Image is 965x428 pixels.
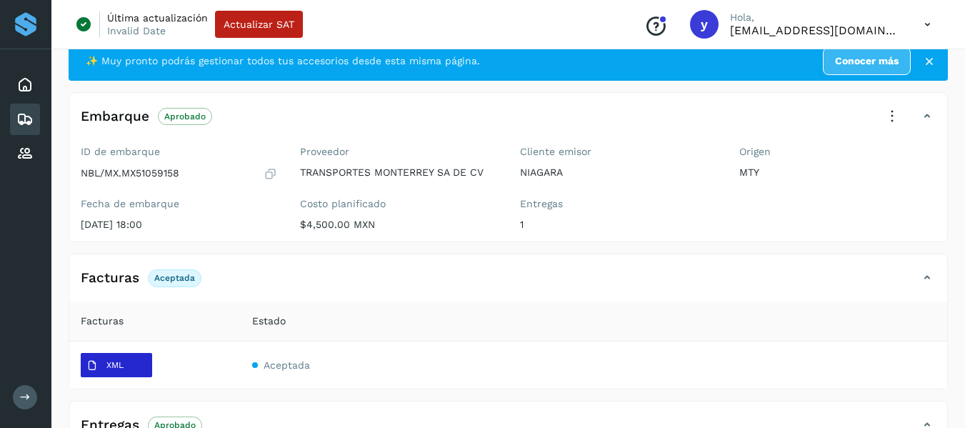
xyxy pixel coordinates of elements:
div: Inicio [10,69,40,101]
p: MTY [739,166,936,179]
label: Cliente emisor [520,146,716,158]
label: Proveedor [300,146,496,158]
button: Actualizar SAT [215,11,303,38]
label: Costo planificado [300,198,496,210]
label: Entregas [520,198,716,210]
div: EmbarqueAprobado [69,104,947,140]
p: Aceptada [154,273,195,283]
span: Actualizar SAT [224,19,294,29]
label: ID de embarque [81,146,277,158]
div: Embarques [10,104,40,135]
p: yortega@niagarawater.com [730,24,901,37]
p: Última actualización [107,11,208,24]
p: Aprobado [164,111,206,121]
h4: Embarque [81,109,149,125]
label: Origen [739,146,936,158]
button: XML [81,353,152,377]
p: NIAGARA [520,166,716,179]
p: [DATE] 18:00 [81,219,277,231]
label: Fecha de embarque [81,198,277,210]
div: FacturasAceptada [69,266,947,302]
p: Invalid Date [107,24,166,37]
div: Proveedores [10,138,40,169]
span: Estado [252,314,286,329]
a: Conocer más [823,47,911,75]
p: XML [106,360,124,370]
p: 1 [520,219,716,231]
span: Aceptada [264,359,310,371]
p: Hola, [730,11,901,24]
p: $4,500.00 MXN [300,219,496,231]
p: NBL/MX.MX51059158 [81,167,179,179]
span: Facturas [81,314,124,329]
span: ✨ Muy pronto podrás gestionar todos tus accesorios desde esta misma página. [86,54,480,69]
p: TRANSPORTES MONTERREY SA DE CV [300,166,496,179]
h4: Facturas [81,270,139,287]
